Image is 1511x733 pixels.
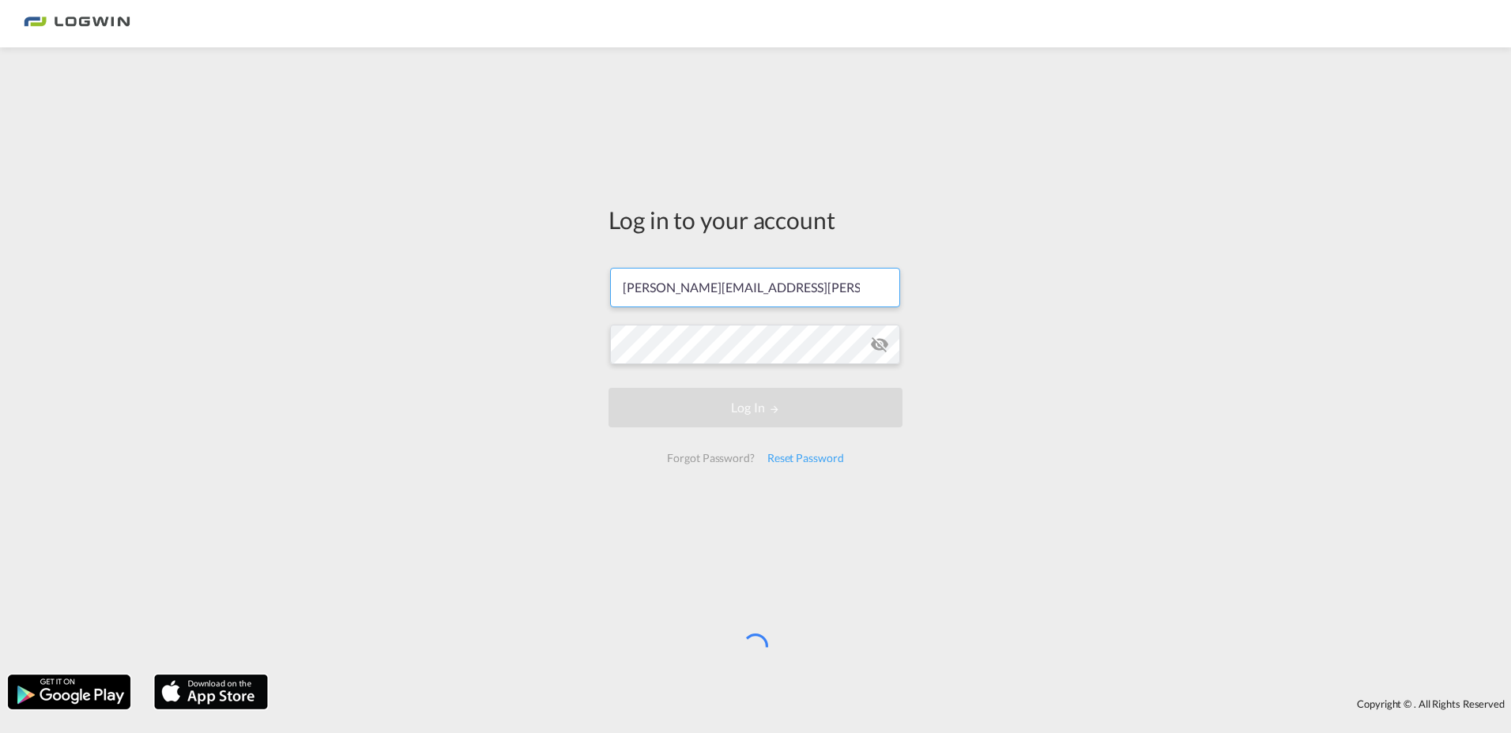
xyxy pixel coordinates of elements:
[870,335,889,354] md-icon: icon-eye-off
[610,268,900,307] input: Enter email/phone number
[661,444,760,472] div: Forgot Password?
[276,690,1511,717] div: Copyright © . All Rights Reserved
[609,203,902,236] div: Log in to your account
[24,6,130,42] img: bc73a0e0d8c111efacd525e4c8ad7d32.png
[153,673,269,711] img: apple.png
[761,444,850,472] div: Reset Password
[609,388,902,427] button: LOGIN
[6,673,132,711] img: google.png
